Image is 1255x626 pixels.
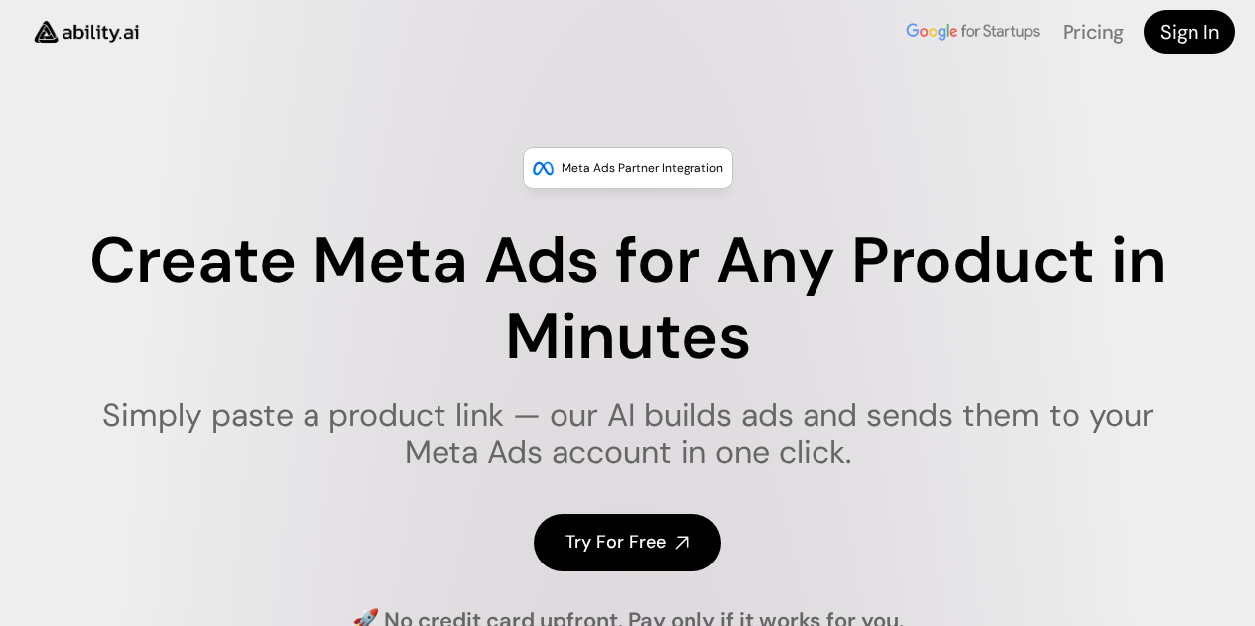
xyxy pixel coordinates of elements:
[565,530,666,555] h4: Try For Free
[562,158,723,178] p: Meta Ads Partner Integration
[63,223,1192,376] h1: Create Meta Ads for Any Product in Minutes
[1144,10,1235,54] a: Sign In
[63,396,1192,472] h1: Simply paste a product link — our AI builds ads and sends them to your Meta Ads account in one cl...
[1063,19,1124,45] a: Pricing
[534,514,721,570] a: Try For Free
[1160,18,1219,46] h4: Sign In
